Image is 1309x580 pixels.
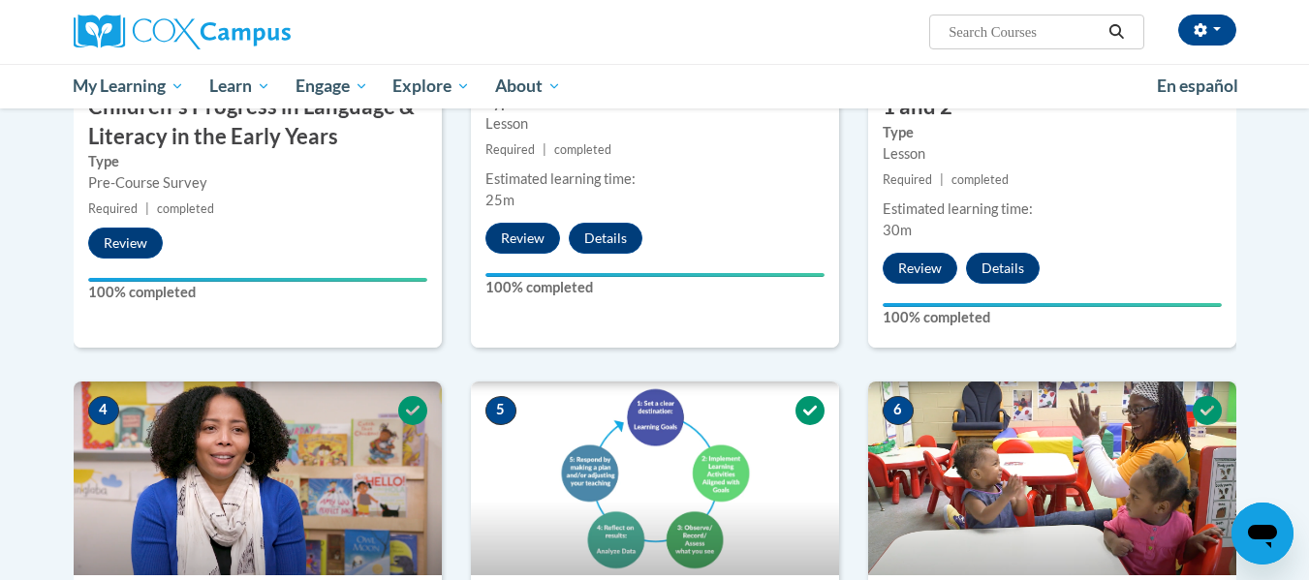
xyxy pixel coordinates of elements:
div: Your progress [883,303,1222,307]
span: completed [554,142,611,157]
button: Details [966,253,1040,284]
iframe: Button to launch messaging window [1231,503,1293,565]
button: Details [569,223,642,254]
span: Required [88,201,138,216]
input: Search Courses [947,20,1102,44]
span: | [543,142,546,157]
label: Type [88,151,427,172]
span: Required [485,142,535,157]
a: Engage [283,64,381,108]
a: My Learning [61,64,198,108]
div: Lesson [485,113,825,135]
button: Review [883,253,957,284]
img: Course Image [74,382,442,575]
span: Required [883,172,932,187]
img: Course Image [471,382,839,575]
div: Your progress [88,278,427,282]
div: Lesson [883,143,1222,165]
span: 4 [88,396,119,425]
label: 100% completed [88,282,427,303]
span: completed [951,172,1009,187]
span: En español [1157,76,1238,96]
a: En español [1144,66,1251,107]
span: 6 [883,396,914,425]
button: Search [1102,20,1131,44]
div: Main menu [45,64,1265,108]
span: | [145,201,149,216]
img: Cox Campus [74,15,291,49]
img: Course Image [868,382,1236,575]
button: Review [485,223,560,254]
a: About [483,64,574,108]
button: Account Settings [1178,15,1236,46]
label: Type [883,122,1222,143]
span: Engage [296,75,368,98]
label: 100% completed [883,307,1222,328]
span: About [495,75,561,98]
div: Estimated learning time: [883,198,1222,220]
a: Learn [197,64,283,108]
div: Your progress [485,273,825,277]
div: Estimated learning time: [485,168,825,190]
span: Explore [392,75,470,98]
span: My Learning [73,75,184,98]
button: Review [88,228,163,259]
span: 30m [883,222,912,238]
span: Learn [209,75,270,98]
span: 5 [485,396,516,425]
span: completed [157,201,214,216]
div: Pre-Course Survey [88,172,427,194]
a: Explore [380,64,483,108]
a: Cox Campus [74,15,442,49]
label: 100% completed [485,277,825,298]
span: | [940,172,944,187]
span: 25m [485,192,514,208]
